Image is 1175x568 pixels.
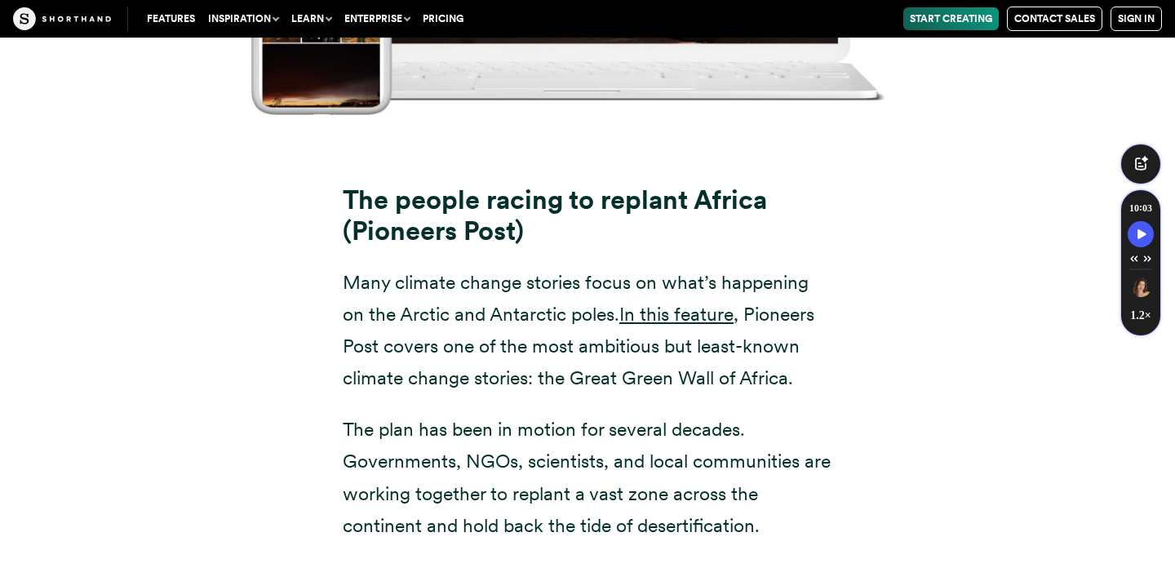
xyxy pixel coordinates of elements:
[416,7,470,30] a: Pricing
[903,7,999,30] a: Start Creating
[140,7,202,30] a: Features
[343,267,832,394] p: Many climate change stories focus on what’s happening on the Arctic and Antarctic poles. , Pionee...
[338,7,416,30] button: Enterprise
[1111,7,1162,31] a: Sign in
[13,7,111,30] img: The Craft
[343,414,832,541] p: The plan has been in motion for several decades. Governments, NGOs, scientists, and local communi...
[343,184,767,247] strong: The people racing to replant Africa (Pioneers Post)
[202,7,285,30] button: Inspiration
[619,303,734,326] a: In this feature
[285,7,338,30] button: Learn
[1007,7,1102,31] a: Contact Sales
